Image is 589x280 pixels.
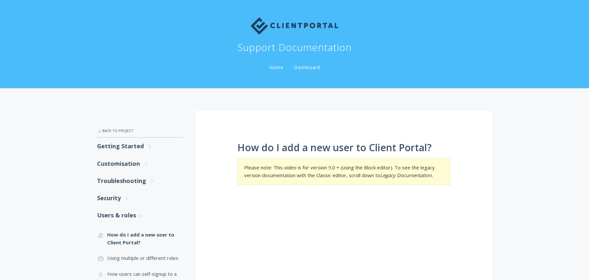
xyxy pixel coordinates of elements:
a: Dashboard [293,64,321,70]
a: Security [97,189,183,207]
h1: Support Documentation [237,41,352,54]
h1: How do I add a new user to Client Portal? [237,142,450,153]
section: Please note: This video is for version 5.0 + (using the Block editor). To see the legacy version ... [237,158,450,185]
a: Customisation [97,155,183,172]
a: Troubleshooting [97,172,183,189]
a: Using multiple or different roles [97,250,183,266]
a: How do I add a new user to Client Portal? [97,227,183,250]
em: Legacy Documentation. [380,172,433,178]
a: Users & roles [97,207,183,224]
a: Home [268,64,285,70]
a: Back to Project [97,124,183,138]
a: Getting Started [97,138,183,155]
